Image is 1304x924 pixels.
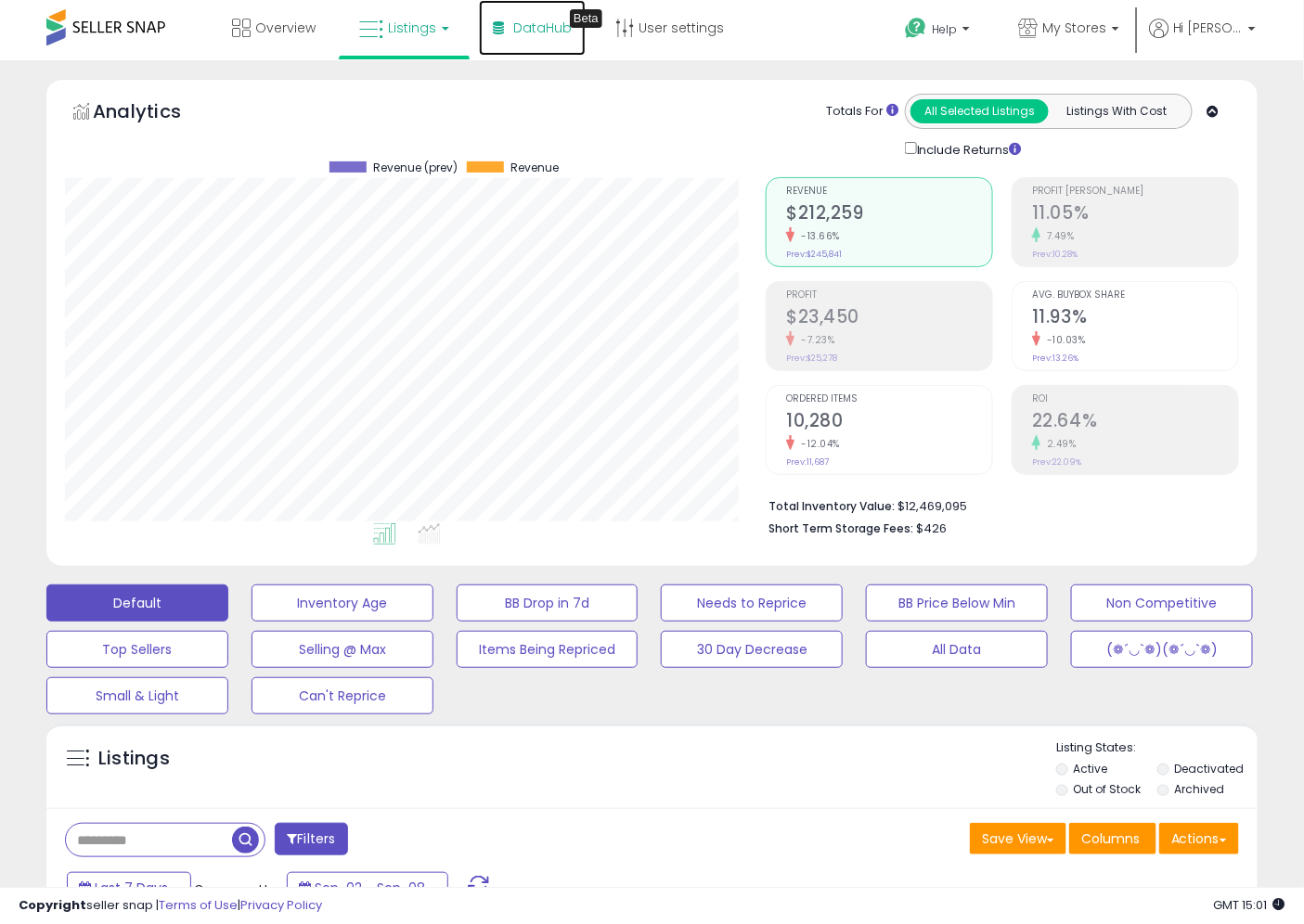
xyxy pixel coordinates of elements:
[794,437,840,451] small: -12.04%
[1214,896,1285,914] span: 2025-09-16 15:01 GMT
[661,584,843,622] button: Needs to Reprice
[1069,823,1156,854] button: Columns
[786,202,992,227] h2: $212,259
[1032,353,1078,364] small: Prev: 13.26%
[1032,306,1238,331] h2: 11.93%
[1040,229,1075,243] small: 7.49%
[866,584,1048,622] button: BB Price Below Min
[970,823,1066,854] button: Save View
[287,872,448,904] button: Sep-02 - Sep-08
[275,823,347,855] button: Filters
[46,677,228,714] button: Small & Light
[46,631,228,668] button: Top Sellers
[1074,761,1108,776] label: Active
[1032,394,1238,404] span: ROI
[786,290,992,301] span: Profit
[1175,781,1225,797] label: Archived
[255,19,316,37] span: Overview
[826,103,898,121] div: Totals For
[768,520,913,536] b: Short Term Storage Fees:
[252,677,433,714] button: Can't Reprice
[1071,631,1253,668] button: (❁´◡`❁)(❁´◡`❁)
[252,631,433,668] button: Selling @ Max
[457,631,639,668] button: Items Being Repriced
[1032,186,1238,197] span: Profit [PERSON_NAME]
[786,394,992,404] span: Ordered Items
[1032,410,1238,435] h2: 22.64%
[315,879,425,897] span: Sep-02 - Sep-08
[794,333,834,347] small: -7.23%
[768,494,1225,516] li: $12,469,095
[1149,19,1256,60] a: Hi [PERSON_NAME]
[794,229,840,243] small: -13.66%
[46,584,228,622] button: Default
[932,21,957,37] span: Help
[786,410,992,435] h2: 10,280
[93,98,217,129] h5: Analytics
[373,161,458,174] span: Revenue (prev)
[1042,19,1106,37] span: My Stores
[786,353,837,364] small: Prev: $25,278
[866,631,1048,668] button: All Data
[570,9,602,28] div: Tooltip anchor
[1032,202,1238,227] h2: 11.05%
[510,161,559,174] span: Revenue
[240,896,322,914] a: Privacy Policy
[1175,761,1245,776] label: Deactivated
[98,746,170,772] h5: Listings
[1040,437,1077,451] small: 2.49%
[1074,781,1142,797] label: Out of Stock
[252,584,433,622] button: Inventory Age
[1032,456,1081,468] small: Prev: 22.09%
[513,19,572,37] span: DataHub
[786,306,992,331] h2: $23,450
[1159,823,1239,854] button: Actions
[67,872,191,904] button: Last 7 Days
[457,584,639,622] button: BB Drop in 7d
[19,896,86,914] strong: Copyright
[891,138,1044,159] div: Include Returns
[388,19,436,37] span: Listings
[786,186,992,197] span: Revenue
[1040,333,1086,347] small: -10.03%
[786,456,829,468] small: Prev: 11,687
[916,520,947,537] span: $426
[890,3,988,60] a: Help
[194,880,279,898] span: Compared to:
[159,896,238,914] a: Terms of Use
[19,897,322,915] div: seller snap | |
[1032,249,1078,260] small: Prev: 10.28%
[95,879,168,897] span: Last 7 Days
[661,631,843,668] button: 30 Day Decrease
[1173,19,1243,37] span: Hi [PERSON_NAME]
[1032,290,1238,301] span: Avg. Buybox Share
[904,17,927,40] i: Get Help
[768,498,895,514] b: Total Inventory Value:
[1081,829,1140,848] span: Columns
[786,249,842,260] small: Prev: $245,841
[1056,739,1258,757] p: Listing States:
[1071,584,1253,622] button: Non Competitive
[910,99,1049,123] button: All Selected Listings
[1048,99,1186,123] button: Listings With Cost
